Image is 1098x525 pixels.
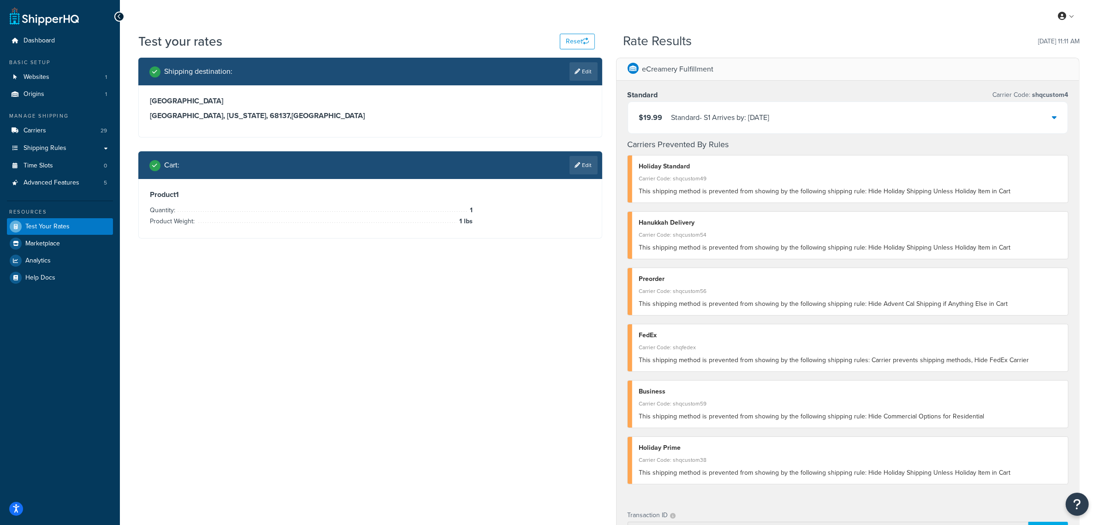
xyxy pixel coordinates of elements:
[24,127,46,135] span: Carriers
[570,62,598,81] a: Edit
[1038,35,1080,48] p: [DATE] 11:11 AM
[25,257,51,265] span: Analytics
[7,86,113,103] li: Origins
[164,67,232,76] h2: Shipping destination :
[628,509,668,522] p: Transaction ID
[25,223,70,231] span: Test Your Rates
[639,453,1062,466] div: Carrier Code: shqcustom38
[639,273,1062,286] div: Preorder
[7,69,113,86] a: Websites1
[639,329,1062,342] div: FedEx
[150,190,591,199] h3: Product 1
[639,186,1011,196] span: This shipping method is prevented from showing by the following shipping rule: Hide Holiday Shipp...
[1030,90,1068,100] span: shqcustom4
[150,111,591,120] h3: [GEOGRAPHIC_DATA], [US_STATE], 68137 , [GEOGRAPHIC_DATA]
[639,397,1062,410] div: Carrier Code: shqcustom59
[468,205,473,216] span: 1
[639,243,1011,252] span: This shipping method is prevented from showing by the following shipping rule: Hide Holiday Shipp...
[642,63,714,76] p: eCreamery Fulfillment
[104,179,107,187] span: 5
[639,468,1011,477] span: This shipping method is prevented from showing by the following shipping rule: Hide Holiday Shipp...
[7,252,113,269] a: Analytics
[7,174,113,191] li: Advanced Features
[25,274,55,282] span: Help Docs
[639,216,1062,229] div: Hanukkah Delivery
[639,299,1008,309] span: This shipping method is prevented from showing by the following shipping rule: Hide Advent Cal Sh...
[150,205,178,215] span: Quantity:
[560,34,595,49] button: Reset
[7,157,113,174] li: Time Slots
[639,341,1062,354] div: Carrier Code: shqfedex
[7,269,113,286] a: Help Docs
[7,69,113,86] li: Websites
[104,162,107,170] span: 0
[7,86,113,103] a: Origins1
[628,90,658,100] h3: Standard
[639,385,1062,398] div: Business
[7,59,113,66] div: Basic Setup
[7,208,113,216] div: Resources
[1066,493,1089,516] button: Open Resource Center
[639,355,1029,365] span: This shipping method is prevented from showing by the following shipping rules: Carrier prevents ...
[7,112,113,120] div: Manage Shipping
[7,122,113,139] a: Carriers29
[7,122,113,139] li: Carriers
[164,161,179,169] h2: Cart :
[24,37,55,45] span: Dashboard
[7,174,113,191] a: Advanced Features5
[105,73,107,81] span: 1
[7,157,113,174] a: Time Slots0
[623,34,692,48] h2: Rate Results
[138,32,222,50] h1: Test your rates
[639,160,1062,173] div: Holiday Standard
[639,172,1062,185] div: Carrier Code: shqcustom49
[639,285,1062,298] div: Carrier Code: shqcustom56
[639,228,1062,241] div: Carrier Code: shqcustom54
[7,235,113,252] a: Marketplace
[24,73,49,81] span: Websites
[24,162,53,170] span: Time Slots
[639,112,663,123] span: $19.99
[150,216,197,226] span: Product Weight:
[150,96,591,106] h3: [GEOGRAPHIC_DATA]
[101,127,107,135] span: 29
[639,441,1062,454] div: Holiday Prime
[24,144,66,152] span: Shipping Rules
[628,138,1068,151] h4: Carriers Prevented By Rules
[671,111,770,124] div: Standard - S1 Arrives by: [DATE]
[639,412,985,421] span: This shipping method is prevented from showing by the following shipping rule: Hide Commercial Op...
[570,156,598,174] a: Edit
[24,179,79,187] span: Advanced Features
[457,216,473,227] span: 1 lbs
[7,218,113,235] a: Test Your Rates
[7,32,113,49] a: Dashboard
[25,240,60,248] span: Marketplace
[7,140,113,157] a: Shipping Rules
[992,89,1068,101] p: Carrier Code:
[105,90,107,98] span: 1
[24,90,44,98] span: Origins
